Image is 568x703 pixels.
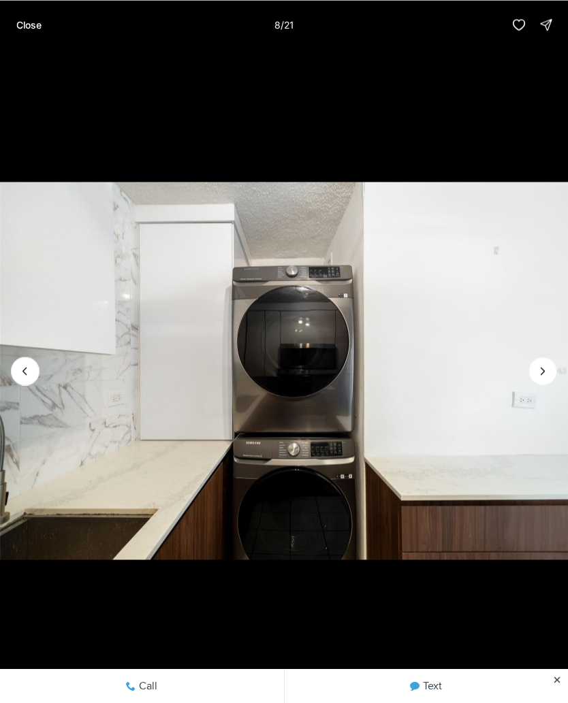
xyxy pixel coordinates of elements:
[528,357,557,385] button: Next slide
[274,18,294,30] p: 8 / 21
[8,11,50,38] button: Close
[16,19,42,30] p: Close
[11,357,40,385] button: Previous slide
